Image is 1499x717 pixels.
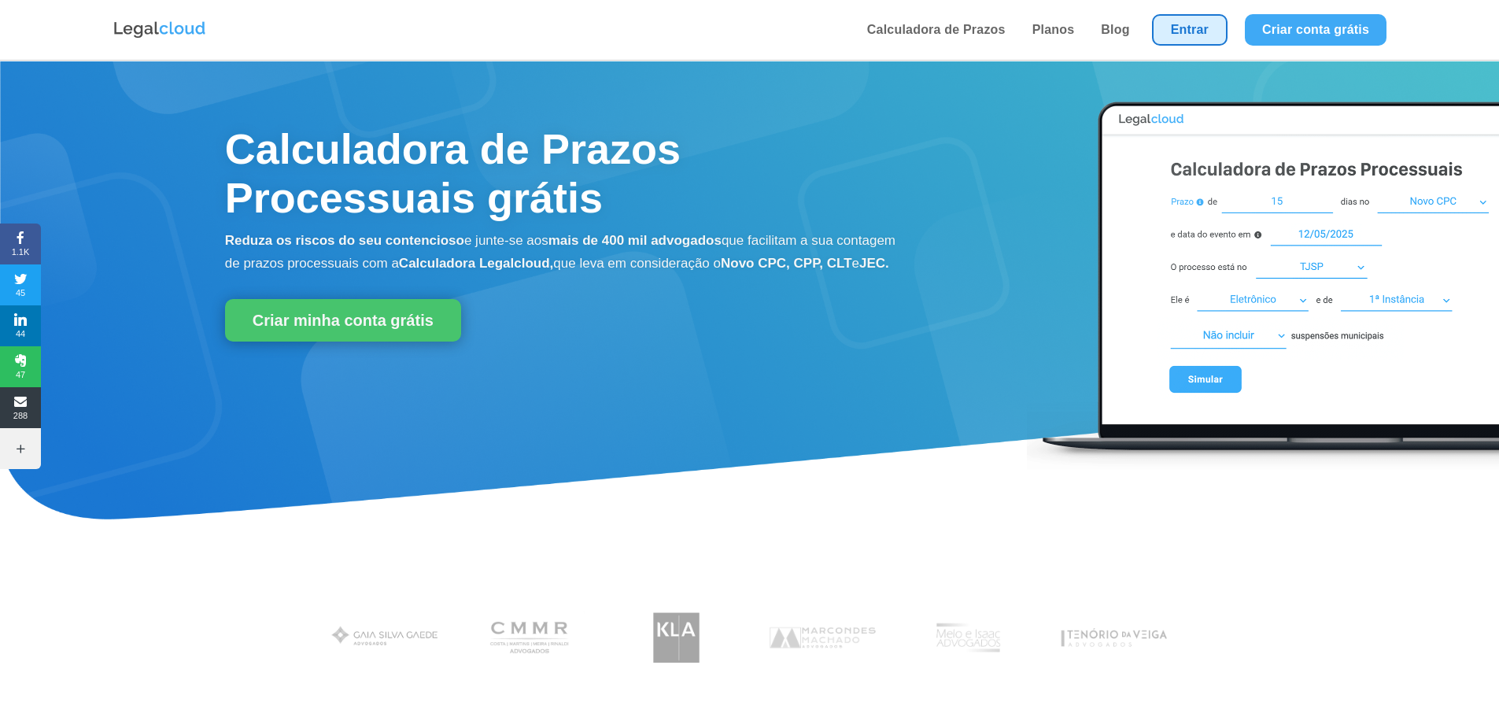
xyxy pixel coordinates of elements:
p: e junte-se aos que facilitam a sua contagem de prazos processuais com a que leva em consideração o e [225,230,899,275]
span: Calculadora de Prazos Processuais grátis [225,125,681,221]
b: Calculadora Legalcloud, [399,256,554,271]
img: Koury Lopes Advogados [616,604,737,671]
b: Novo CPC, CPP, CLT [721,256,852,271]
a: Criar conta grátis [1245,14,1386,46]
a: Calculadora de Prazos Processuais Legalcloud [1027,460,1499,474]
b: JEC. [859,256,889,271]
img: Costa Martins Meira Rinaldi Advogados [471,604,591,671]
a: Criar minha conta grátis [225,299,461,342]
b: mais de 400 mil advogados [548,233,722,248]
img: Gaia Silva Gaede Advogados Associados [325,604,445,671]
img: Marcondes Machado Advogados utilizam a Legalcloud [762,604,883,671]
b: Reduza os riscos do seu contencioso [225,233,464,248]
img: Tenório da Veiga Advogados [1054,604,1174,671]
a: Entrar [1152,14,1228,46]
img: Logo da Legalcloud [113,20,207,40]
img: Profissionais do escritório Melo e Isaac Advogados utilizam a Legalcloud [908,604,1028,671]
img: Calculadora de Prazos Processuais Legalcloud [1027,85,1499,471]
